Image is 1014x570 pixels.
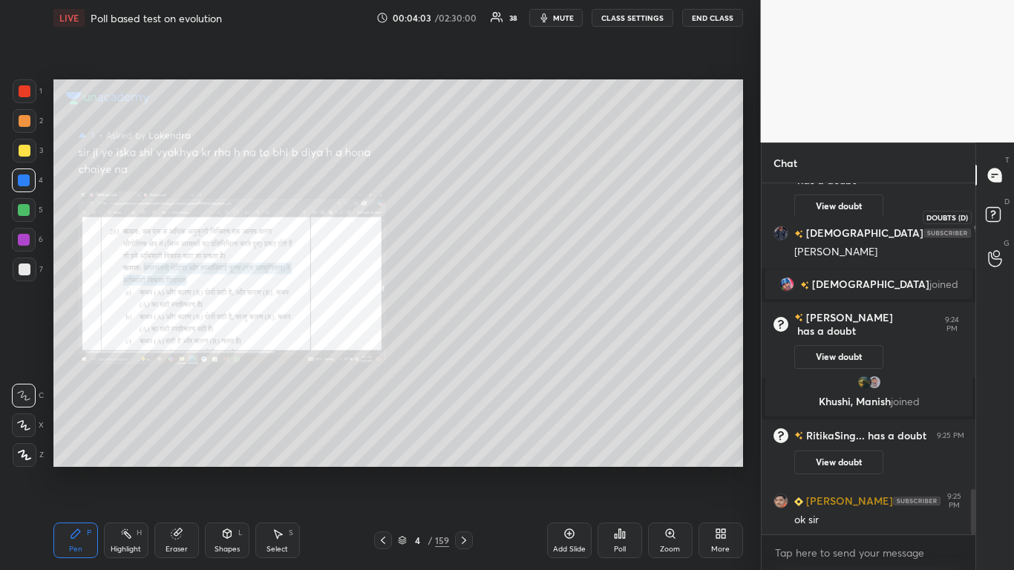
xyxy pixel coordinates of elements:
div: Pen [69,546,82,553]
div: grid [762,183,976,534]
div: More [711,546,730,553]
div: Poll [614,546,626,553]
div: 4 [410,536,425,545]
div: P [87,529,91,537]
div: Shapes [215,546,240,553]
span: [DEMOGRAPHIC_DATA] [812,278,929,290]
div: 159 [435,534,449,547]
div: / [428,536,432,545]
img: Learner_Badge_beginner_1_8b307cf2a0.svg [794,497,803,506]
div: 6 [12,228,43,252]
div: 9:25 PM [943,492,964,510]
span: joined [929,278,958,290]
div: LIVE [53,9,85,27]
div: S [289,529,293,537]
div: 9:25 PM [937,431,964,440]
h6: [PERSON_NAME] [803,311,893,324]
button: CLASS SETTINGS [592,9,673,27]
img: 8ee7503bf88e4b82a76471287c8c4100.jpg [856,375,871,390]
img: no-rating-badge.077c3623.svg [794,429,803,442]
div: 7 [13,258,43,281]
div: Zoom [660,546,680,553]
p: T [1005,154,1010,166]
button: mute [529,9,583,27]
span: has a doubt [865,429,926,442]
div: Z [13,443,44,467]
img: 4P8fHbbgJtejmAAAAAElFTkSuQmCC [893,497,941,505]
p: Khushi, Manish [774,396,964,407]
div: 1 [13,79,42,103]
div: Select [266,546,288,553]
div: L [238,529,243,537]
img: 17963b32a8114a8eaca756b508a36ab1.jpg [773,494,788,508]
h6: [DEMOGRAPHIC_DATA] [803,226,923,241]
div: H [137,529,142,537]
img: no-rating-badge.077c3623.svg [794,230,803,238]
div: C [12,384,44,407]
p: G [1004,237,1010,249]
img: 27474201dad54030a500ccc3dff4d105.jpg [866,375,881,390]
h6: RitikaSing... [803,429,865,442]
button: View doubt [794,194,883,218]
div: [PERSON_NAME] [794,245,964,260]
button: View doubt [794,451,883,474]
span: joined [890,394,919,408]
img: no-rating-badge.077c3623.svg [794,311,803,324]
div: Highlight [111,546,141,553]
div: 2 [13,109,43,133]
div: Eraser [166,546,188,553]
p: Chat [762,143,809,183]
span: mute [553,13,574,23]
div: 9:24 PM [939,315,964,333]
div: ok sir [794,513,964,528]
div: 4 [12,168,43,192]
div: Add Slide [553,546,586,553]
h4: Poll based test on evolution [91,11,222,25]
div: 5 [12,198,43,222]
img: no-rating-badge.077c3623.svg [800,281,809,289]
p: D [1004,196,1010,207]
span: has a doubt [794,324,856,338]
div: 3 [13,139,43,163]
button: View doubt [794,345,883,369]
div: 38 [509,14,517,22]
div: X [12,413,44,437]
img: 4P8fHbbgJtejmAAAAAElFTkSuQmCC [923,229,971,237]
h6: [PERSON_NAME] [803,494,893,509]
img: f36e5f712ece4fd696a2feda9fe9956f.jpg [779,277,794,292]
button: End Class [682,9,743,27]
div: Doubts (D) [923,211,972,224]
img: ec59efd1e7b34efc905763328b9514d8.jpg [773,226,788,240]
